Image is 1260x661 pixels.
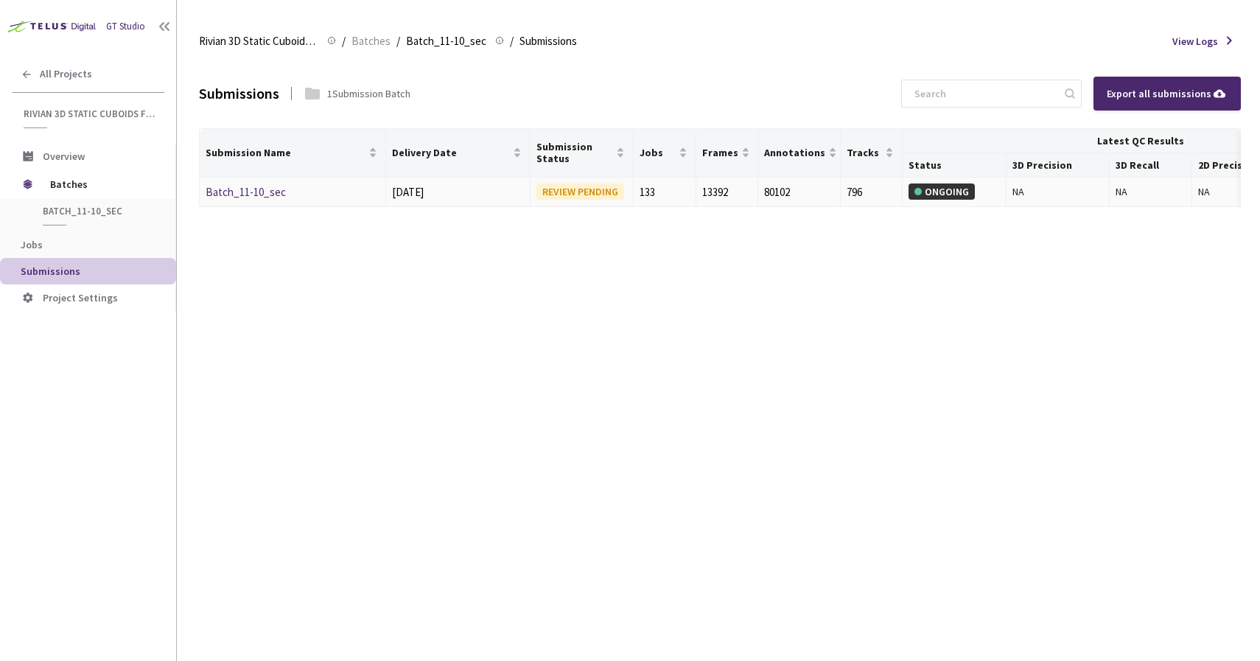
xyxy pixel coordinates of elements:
div: NA [1012,183,1103,200]
span: Submission Status [536,141,613,164]
div: 13392 [702,183,752,201]
div: GT Studio [106,19,145,34]
span: Project Settings [43,291,118,304]
div: NA [1116,183,1186,200]
th: Frames [696,129,758,178]
th: Jobs [634,129,696,178]
th: Submission Status [531,129,634,178]
span: Batches [351,32,391,50]
span: Rivian 3D Static Cuboids fixed[2024-25] [24,108,155,120]
li: / [396,32,400,50]
a: Batches [349,32,393,49]
th: Delivery Date [386,129,531,178]
span: Annotations [764,147,825,158]
div: Export all submissions [1107,85,1228,102]
span: Submission Name [206,147,365,158]
span: Jobs [640,147,675,158]
th: 3D Recall [1110,153,1192,178]
th: 3D Precision [1007,153,1110,178]
span: Batch_11-10_sec [43,205,152,217]
th: Annotations [758,129,841,178]
li: / [342,32,346,50]
span: Overview [43,150,85,163]
div: 80102 [764,183,834,201]
span: Frames [702,147,738,158]
div: ONGOING [909,183,975,200]
div: REVIEW PENDING [536,183,624,200]
th: Status [903,153,1006,178]
span: View Logs [1172,33,1218,49]
span: Submissions [21,265,80,278]
span: Rivian 3D Static Cuboids fixed[2024-25] [199,32,318,50]
div: Submissions [199,82,279,105]
span: Submissions [519,32,577,50]
input: Search [906,80,1063,107]
div: [DATE] [392,183,524,201]
span: Batches [50,169,151,199]
span: All Projects [40,68,92,80]
th: Submission Name [200,129,386,178]
li: / [510,32,514,50]
span: Jobs [21,238,43,251]
div: 1 Submission Batch [327,85,410,102]
a: Batch_11-10_sec [206,185,286,199]
th: Tracks [841,129,903,178]
span: Tracks [847,147,882,158]
span: Delivery Date [392,147,510,158]
div: 133 [640,183,689,201]
div: 796 [847,183,896,201]
span: Batch_11-10_sec [406,32,486,50]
